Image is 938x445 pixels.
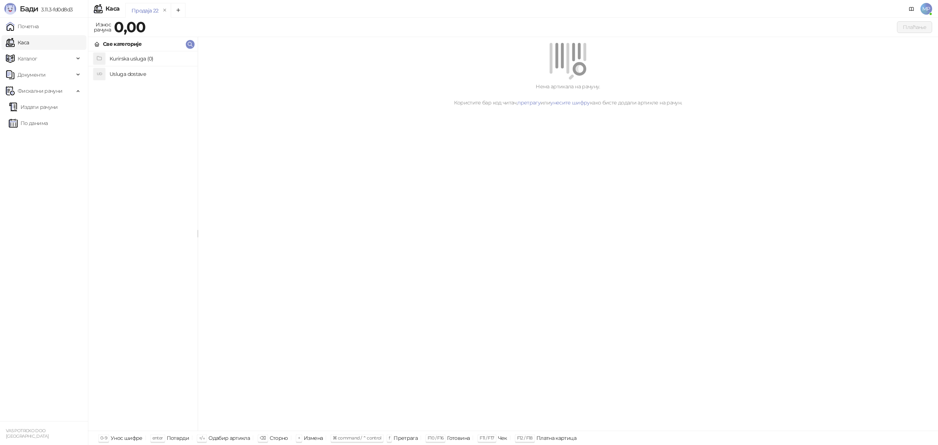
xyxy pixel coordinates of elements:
div: grid [88,51,197,431]
div: Одабир артикла [208,433,250,443]
button: Add tab [171,3,185,18]
span: Фискални рачуни [18,84,62,98]
span: f [389,435,390,441]
div: Каса [106,6,119,12]
div: Платна картица [536,433,576,443]
span: ⌘ command / ⌃ control [333,435,381,441]
img: Logo [4,3,16,15]
div: Измена [304,433,323,443]
button: Плаћање [897,21,932,33]
h4: Usluga dostave [110,68,192,80]
small: VAS POTRCKO DOO [GEOGRAPHIC_DATA] [6,428,49,439]
button: remove [160,7,170,14]
a: Почетна [6,19,39,34]
a: претрагу [517,99,540,106]
span: ↑/↓ [199,435,205,441]
div: Износ рачуна [92,20,112,34]
span: enter [152,435,163,441]
span: F11 / F17 [480,435,494,441]
div: Унос шифре [111,433,143,443]
div: Нема артикала на рачуну. Користите бар код читач, или како бисте додали артикле на рачун. [207,82,929,107]
a: Документација [906,3,917,15]
a: унесите шифру [550,99,590,106]
h4: Kurirska usluga (0) [110,53,192,65]
a: По данима [9,116,48,130]
span: ⌫ [260,435,266,441]
div: Чек [498,433,507,443]
span: MP [920,3,932,15]
a: Каса [6,35,29,50]
span: + [298,435,300,441]
div: Продаја 22 [132,7,159,15]
span: Каталог [18,51,37,66]
span: F10 / F16 [428,435,443,441]
a: Издати рачуни [9,100,58,114]
div: Претрага [394,433,418,443]
div: UD [93,68,105,80]
div: Све категорије [103,40,141,48]
div: Готовина [447,433,470,443]
div: Сторно [270,433,288,443]
span: Документи [18,67,45,82]
span: 3.11.3-fd0d8d3 [38,6,73,13]
div: Потврди [167,433,189,443]
strong: 0,00 [114,18,145,36]
span: Бади [20,4,38,13]
span: 0-9 [100,435,107,441]
span: F12 / F18 [517,435,533,441]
